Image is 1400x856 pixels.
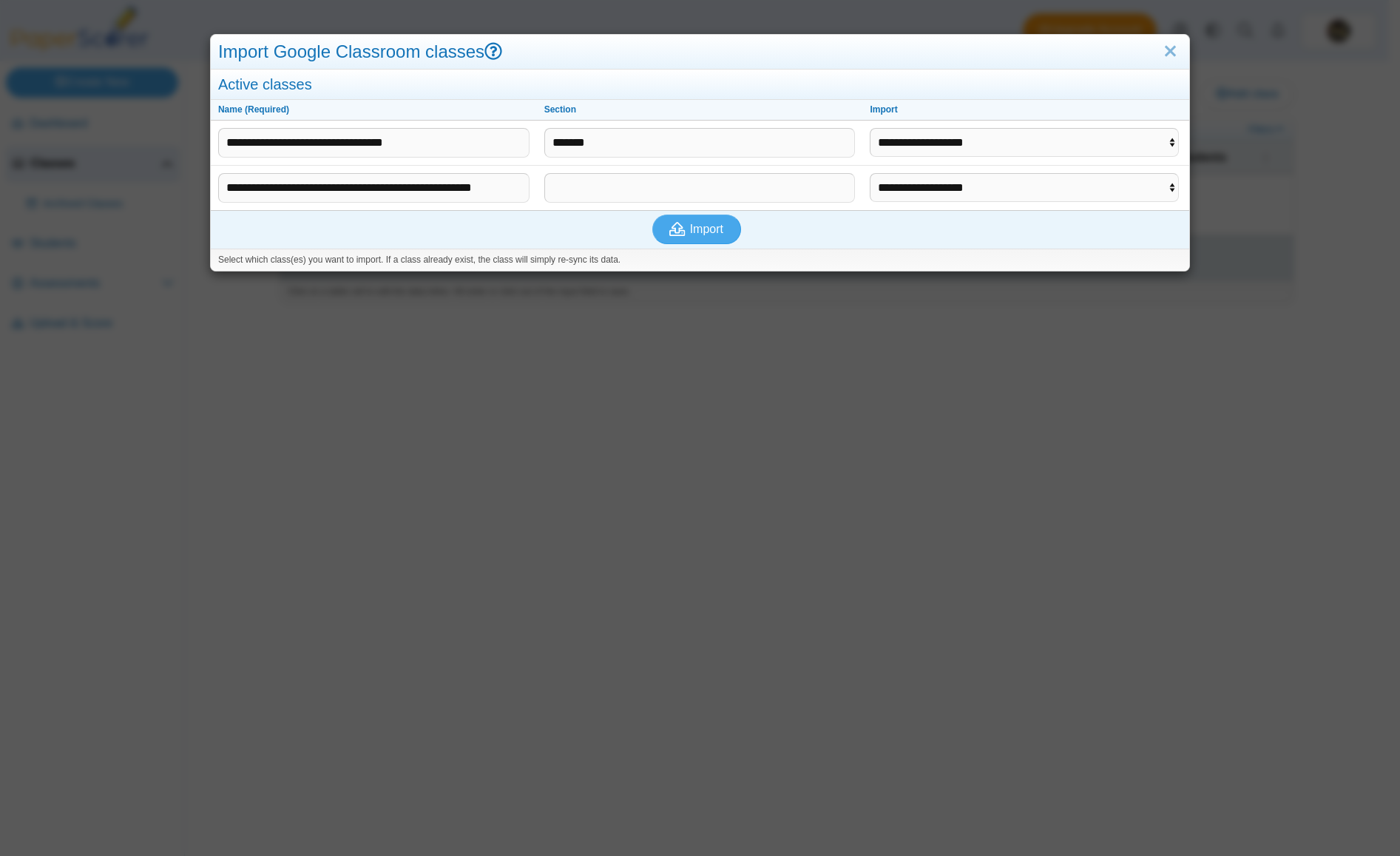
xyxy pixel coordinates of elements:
[690,223,723,235] span: Import
[862,100,1189,121] th: Import
[211,35,1189,70] div: Import Google Classroom classes
[211,249,1189,271] div: Select which class(es) you want to import. If a class already exist, the class will simply re-syn...
[652,215,741,244] button: Import
[211,100,537,121] th: Name (Required)
[211,70,1189,100] div: Active classes
[537,100,863,121] th: Section
[1159,39,1182,64] a: Close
